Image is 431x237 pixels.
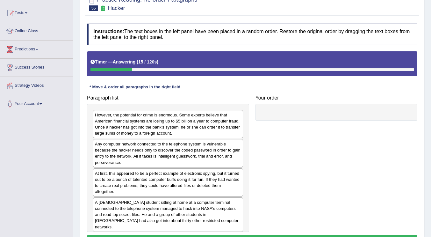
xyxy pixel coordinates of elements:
h4: The text boxes in the left panel have been placed in a random order. Restore the original order b... [87,24,417,45]
a: Your Account [0,95,73,111]
h4: Paragraph list [87,95,249,101]
a: Strategy Videos [0,77,73,93]
b: ( [137,59,138,64]
div: * Move & order all paragraphs in the right field [87,84,183,90]
a: Online Class [0,22,73,38]
div: Any computer network connected to the telephone system is vulnerable because the hacker needs onl... [93,139,243,167]
span: 56 [89,5,98,11]
div: At first, this appeared to be a perfect example of electronic spying, but it turned out to be a b... [93,168,243,196]
div: However, the potential for crime is enormous. Some experts believe that American financial system... [93,110,243,138]
b: Instructions: [93,29,124,34]
b: Answering [113,59,136,64]
a: Predictions [0,41,73,56]
h5: Timer — [90,60,158,64]
b: 15 / 120s [138,59,157,64]
small: Exam occurring question [99,5,106,11]
b: ) [157,59,158,64]
small: Hacker [108,5,125,11]
h4: Your order [255,95,418,101]
a: Tests [0,4,73,20]
a: Success Stories [0,59,73,75]
div: A [DEMOGRAPHIC_DATA] student sitting at home at a computer terminal connected to the telephone sy... [93,197,243,232]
